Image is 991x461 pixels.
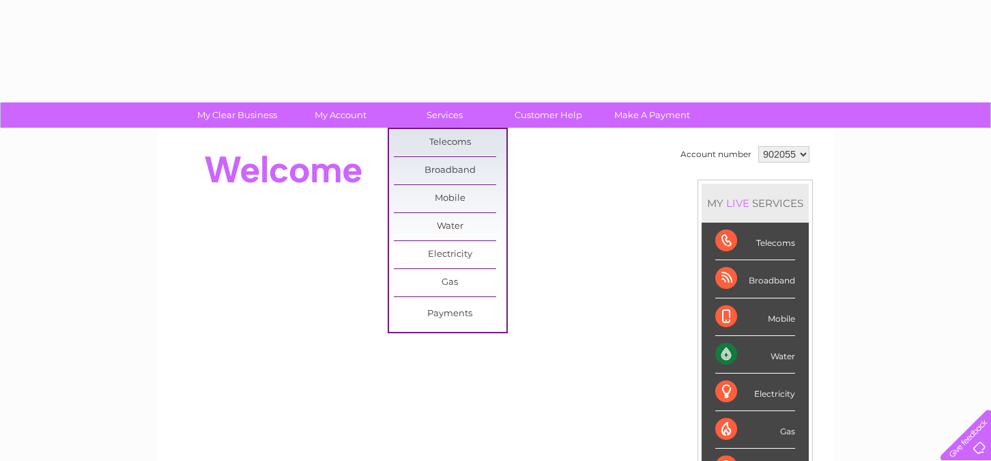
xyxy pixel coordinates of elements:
[394,185,506,212] a: Mobile
[181,102,293,128] a: My Clear Business
[715,411,795,449] div: Gas
[285,102,397,128] a: My Account
[394,269,506,296] a: Gas
[715,374,795,411] div: Electricity
[715,336,795,374] div: Water
[596,102,708,128] a: Make A Payment
[394,157,506,184] a: Broadband
[394,241,506,268] a: Electricity
[394,301,506,328] a: Payments
[492,102,605,128] a: Customer Help
[702,184,809,223] div: MY SERVICES
[715,223,795,260] div: Telecoms
[388,102,501,128] a: Services
[394,213,506,240] a: Water
[715,260,795,298] div: Broadband
[715,298,795,336] div: Mobile
[394,129,506,156] a: Telecoms
[723,197,752,210] div: LIVE
[677,143,755,166] td: Account number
